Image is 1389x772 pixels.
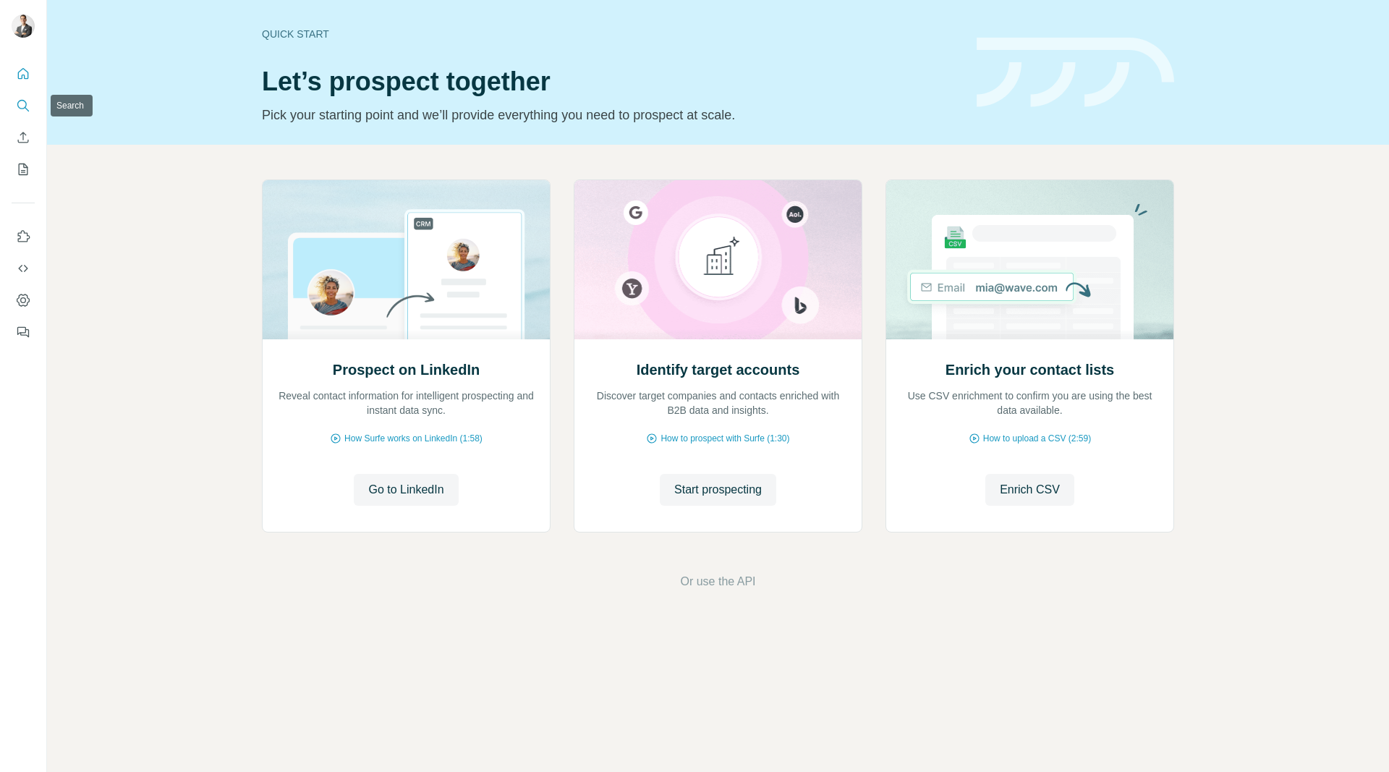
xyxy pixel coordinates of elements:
button: Feedback [12,319,35,345]
h2: Identify target accounts [637,360,800,380]
span: How to upload a CSV (2:59) [983,432,1091,445]
button: Enrich CSV [12,124,35,150]
button: Or use the API [680,573,755,590]
p: Pick your starting point and we’ll provide everything you need to prospect at scale. [262,105,959,125]
h2: Prospect on LinkedIn [333,360,480,380]
p: Reveal contact information for intelligent prospecting and instant data sync. [277,389,535,417]
button: Enrich CSV [985,474,1074,506]
span: Go to LinkedIn [368,481,443,499]
img: Identify target accounts [574,180,862,339]
button: Search [12,93,35,119]
span: Start prospecting [674,481,762,499]
img: Enrich your contact lists [885,180,1174,339]
span: Enrich CSV [1000,481,1060,499]
button: Quick start [12,61,35,87]
h2: Enrich your contact lists [946,360,1114,380]
span: How Surfe works on LinkedIn (1:58) [344,432,483,445]
button: Use Surfe on LinkedIn [12,224,35,250]
img: Prospect on LinkedIn [262,180,551,339]
h1: Let’s prospect together [262,67,959,96]
button: My lists [12,156,35,182]
button: Dashboard [12,287,35,313]
div: Quick start [262,27,959,41]
img: banner [977,38,1174,108]
p: Use CSV enrichment to confirm you are using the best data available. [901,389,1159,417]
p: Discover target companies and contacts enriched with B2B data and insights. [589,389,847,417]
button: Start prospecting [660,474,776,506]
img: Avatar [12,14,35,38]
button: Go to LinkedIn [354,474,458,506]
button: Use Surfe API [12,255,35,281]
span: How to prospect with Surfe (1:30) [660,432,789,445]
